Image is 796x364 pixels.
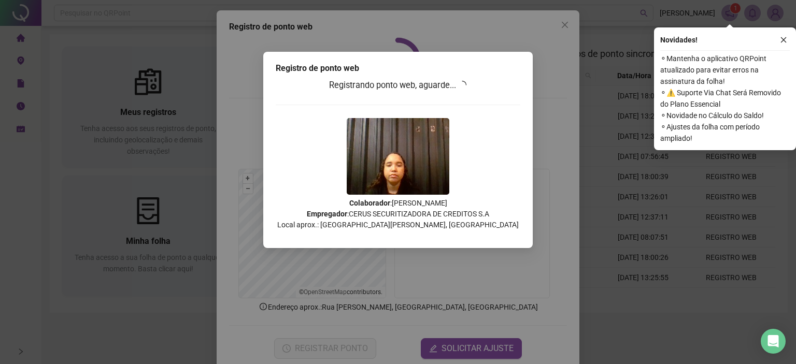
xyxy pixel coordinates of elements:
[276,79,520,92] h3: Registrando ponto web, aguarde...
[660,34,698,46] span: Novidades !
[660,121,790,144] span: ⚬ Ajustes da folha com período ampliado!
[660,53,790,87] span: ⚬ Mantenha o aplicativo QRPoint atualizado para evitar erros na assinatura da folha!
[307,210,347,218] strong: Empregador
[349,199,390,207] strong: Colaborador
[276,62,520,75] div: Registro de ponto web
[458,81,466,89] span: loading
[276,198,520,230] p: : [PERSON_NAME] : CERUS SECURITIZADORA DE CREDITOS S.A Local aprox.: [GEOGRAPHIC_DATA][PERSON_NAM...
[347,118,449,195] img: Z
[780,36,787,43] span: close
[660,110,790,121] span: ⚬ Novidade no Cálculo do Saldo!
[660,87,790,110] span: ⚬ ⚠️ Suporte Via Chat Será Removido do Plano Essencial
[761,329,786,354] div: Open Intercom Messenger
